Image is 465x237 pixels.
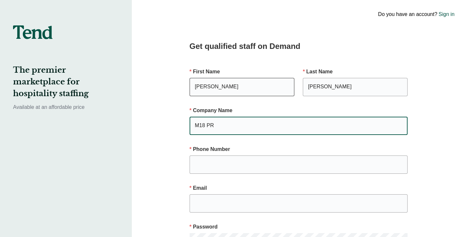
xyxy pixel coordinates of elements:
[190,68,294,76] p: First Name
[303,68,408,76] p: Last Name
[190,145,408,153] p: Phone Number
[13,103,119,111] p: Available at an affordable price
[13,25,53,39] img: tend-logo
[439,10,455,18] a: Sign in
[190,223,408,231] p: Password
[190,107,408,114] p: Company Name
[13,64,119,99] h2: The premier marketplace for hospitality staffing
[190,184,408,192] p: Email
[190,40,408,52] h2: Get qualified staff on Demand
